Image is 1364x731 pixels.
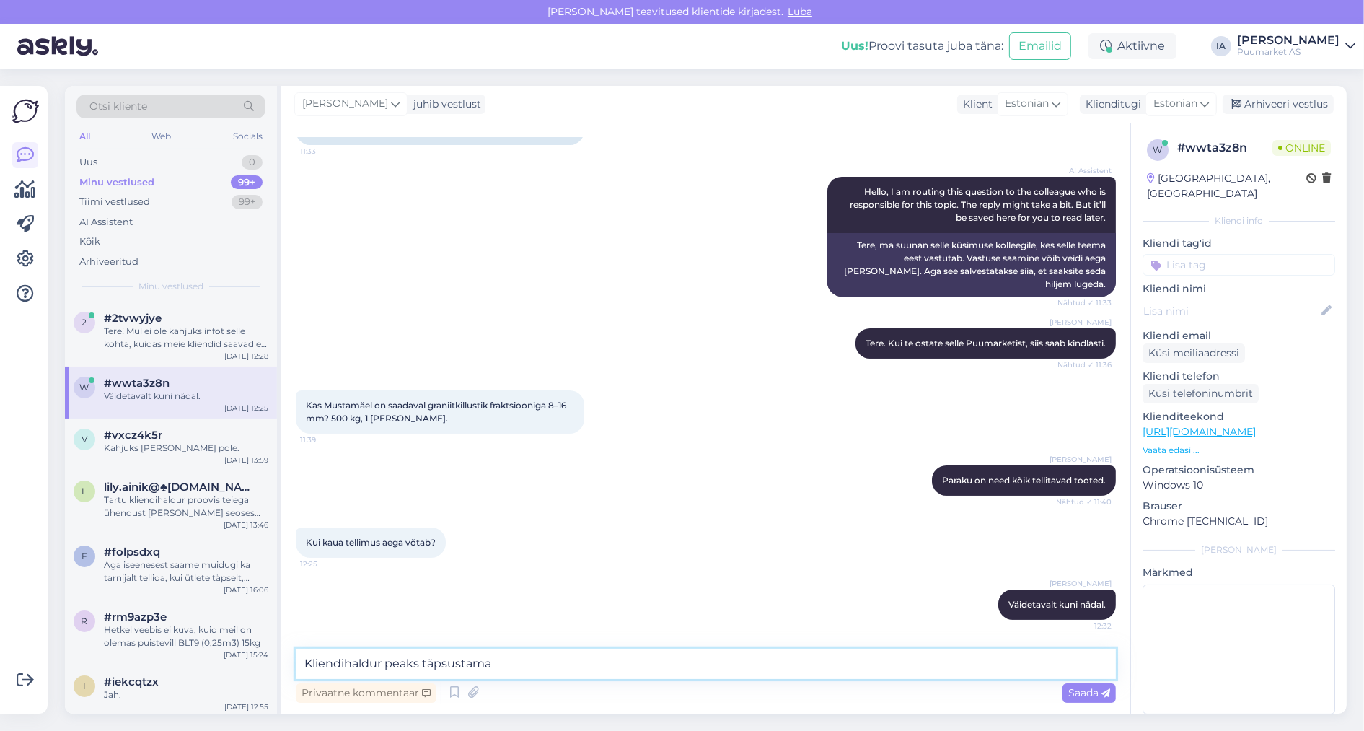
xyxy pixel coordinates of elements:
div: All [76,127,93,146]
span: Hello, I am routing this question to the colleague who is responsible for this topic. The reply m... [850,186,1108,223]
span: r [82,616,88,626]
div: [DATE] 12:25 [224,403,268,413]
span: [PERSON_NAME] [1050,578,1112,589]
p: Windows 10 [1143,478,1335,493]
div: Küsi telefoninumbrit [1143,384,1259,403]
div: Jah. [104,688,268,701]
span: Saada [1068,686,1110,699]
div: Küsi meiliaadressi [1143,343,1245,363]
div: Uus [79,155,97,170]
div: juhib vestlust [408,97,481,112]
span: Nähtud ✓ 11:40 [1056,496,1112,507]
textarea: Kliendihaldur peaks täpsustama [296,649,1116,679]
div: IA [1211,36,1231,56]
p: Kliendi tag'id [1143,236,1335,251]
div: Arhiveeri vestlus [1223,95,1334,114]
div: Hetkel veebis ei kuva, kuid meil on olemas puistevill BLT9 (0,25m3) 15kg [104,623,268,649]
span: #wwta3z8n [104,377,170,390]
span: Väidetavalt kuni nädal. [1008,599,1106,610]
div: 99+ [231,175,263,190]
span: [PERSON_NAME] [302,96,388,112]
div: Tere, ma suunan selle küsimuse kolleegile, kes selle teema eest vastutab. Vastuse saamine võib ve... [827,233,1116,297]
span: Online [1272,140,1331,156]
span: 12:32 [1057,621,1112,631]
div: [GEOGRAPHIC_DATA], [GEOGRAPHIC_DATA] [1147,171,1306,201]
input: Lisa nimi [1143,303,1319,319]
span: #rm9azp3e [104,610,167,623]
div: Puumarket AS [1237,46,1339,58]
span: Kas Mustamäel on saadaval graniitkillustik fraktsiooniga 8–16 mm? 500 kg, 1 [PERSON_NAME]. [306,400,568,424]
div: [DATE] 15:24 [224,649,268,660]
div: [DATE] 12:28 [224,351,268,362]
div: Tere! Mul ei ole kahjuks infot selle kohta, kuidas meie kliendid saavad e-arveid tellida. Edastan... [104,325,268,351]
span: Otsi kliente [89,99,147,114]
div: Väidetavalt kuni nädal. [104,390,268,403]
span: 11:33 [300,146,354,157]
span: Kui kaua tellimus aega võtab? [306,537,436,548]
div: Minu vestlused [79,175,154,190]
div: Web [149,127,175,146]
span: #iekcqtzx [104,675,159,688]
span: [PERSON_NAME] [1050,454,1112,465]
span: i [83,680,86,691]
div: Aga iseenesest saame muidugi ka tarnijalt tellida, kui ütlete täpselt, millisele püssile. [104,559,268,585]
p: Operatsioonisüsteem [1143,463,1335,478]
span: #vxcz4k5r [104,429,162,442]
span: 2 [82,317,87,328]
span: f [82,551,87,561]
span: w [1153,144,1163,155]
div: Kahjuks [PERSON_NAME] pole. [104,442,268,455]
span: Minu vestlused [138,280,203,293]
div: 99+ [232,195,263,209]
div: Tartu kliendihaldur proovis teiega ühendust [PERSON_NAME] seoses tellimusega, aga ei saanud teid ... [104,494,268,520]
span: Paraku on need kõik tellitavad tooted. [942,475,1106,486]
div: 0 [242,155,263,170]
div: Socials [230,127,265,146]
div: [PERSON_NAME] [1143,543,1335,556]
div: [PERSON_NAME] [1237,35,1339,46]
div: Tiimi vestlused [79,195,150,209]
p: Kliendi nimi [1143,281,1335,297]
span: Tere. Kui te ostate selle Puumarketist, siis saab kindlasti. [866,338,1106,349]
b: Uus! [841,39,868,53]
div: Klient [957,97,993,112]
div: Kõik [79,235,100,249]
p: Vaata edasi ... [1143,444,1335,457]
span: Estonian [1153,96,1197,112]
span: AI Assistent [1057,165,1112,176]
p: Kliendi telefon [1143,369,1335,384]
div: [DATE] 12:55 [224,701,268,712]
p: Brauser [1143,499,1335,514]
div: AI Assistent [79,215,133,229]
input: Lisa tag [1143,254,1335,276]
div: [DATE] 13:59 [224,455,268,465]
span: Nähtud ✓ 11:33 [1057,297,1112,308]
div: # wwta3z8n [1177,139,1272,157]
p: Kliendi email [1143,328,1335,343]
div: Kliendi info [1143,214,1335,227]
span: [PERSON_NAME] [1050,317,1112,328]
div: [DATE] 16:06 [224,585,268,595]
span: w [80,382,89,393]
div: Arhiveeritud [79,255,138,269]
div: [DATE] 13:46 [224,520,268,530]
p: Märkmed [1143,565,1335,580]
div: Klienditugi [1080,97,1141,112]
div: Privaatne kommentaar [296,683,436,703]
span: 12:25 [300,559,354,569]
span: Nähtud ✓ 11:36 [1057,359,1112,370]
a: [PERSON_NAME]Puumarket AS [1237,35,1355,58]
span: #folpsdxq [104,546,160,559]
img: Askly Logo [12,97,39,125]
span: v [82,434,87,445]
span: Estonian [1005,96,1049,112]
span: #2tvwyjye [104,312,162,325]
span: l [82,486,87,496]
a: [URL][DOMAIN_NAME] [1143,425,1256,438]
p: Klienditeekond [1143,409,1335,424]
span: Luba [783,5,817,18]
div: Aktiivne [1088,33,1176,59]
button: Emailid [1009,32,1071,60]
span: 11:39 [300,434,354,445]
span: lily.ainik@♣mail.ee [104,481,254,494]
